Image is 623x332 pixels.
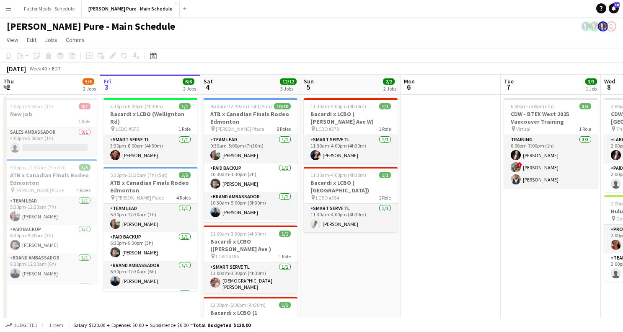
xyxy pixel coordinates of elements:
[277,126,291,132] span: 8 Roles
[316,195,339,201] span: LCBO #334
[3,127,97,156] app-card-role: Sales Ambassador0/14:00pm-5:00pm (1h)
[280,78,297,85] span: 12/12
[7,36,18,44] span: View
[503,82,514,92] span: 7
[179,172,191,178] span: 5/5
[178,126,191,132] span: 1 Role
[204,238,297,253] h3: Bacardi x LCBO ([PERSON_NAME] Ave )
[103,135,197,163] app-card-role: Smart Serve TL1/13:30pm-8:00pm (4h30m)[PERSON_NAME]
[102,82,111,92] span: 3
[204,110,297,125] h3: ATB x Canadian Finals Rodeo Edmonton
[3,225,97,253] app-card-role: Paid Backup1/16:30pm-9:30pm (3h)[PERSON_NAME]
[3,196,97,225] app-card-role: Team Lead1/15:30pm-12:30am (7h)[PERSON_NAME]
[310,103,366,109] span: 11:30am-4:00pm (4h30m)
[103,204,197,232] app-card-role: Team Lead1/15:30pm-12:30am (7h)[PERSON_NAME]
[304,110,398,125] h3: Bacardi x LCBO ( [PERSON_NAME] Ave W)
[3,253,97,282] app-card-role: Brand Ambassador1/16:30pm-12:30am (6h)[PERSON_NAME]
[3,159,97,283] app-job-card: 5:30pm-12:30am (7h) (Fri)5/5ATB x Canadian Finals Rodeo Edmonton [PERSON_NAME] Place4 RolesTeam L...
[614,2,620,8] span: 10
[103,98,197,163] div: 3:30pm-8:00pm (4h30m)1/1Bacardi x LCBO (Wellignton Rd) LCBO #5751 RoleSmart Serve TL1/13:30pm-8:0...
[403,82,415,92] span: 6
[379,126,391,132] span: 1 Role
[504,78,514,85] span: Tue
[504,110,598,125] h3: CDW - BTEX West 2025 Vancouver Training
[585,78,597,85] span: 3/3
[202,82,213,92] span: 4
[28,65,49,72] span: Week 40
[7,20,175,33] h1: [PERSON_NAME] Pure - Main Schedule
[10,164,66,171] span: 5:30pm-12:30am (7h) (Fri)
[41,34,61,45] a: Jobs
[3,110,97,118] h3: New job
[4,321,39,330] button: Budgeted
[2,82,14,92] span: 2
[603,82,615,92] span: 8
[204,78,213,85] span: Sat
[304,78,314,85] span: Sun
[302,82,314,92] span: 5
[13,322,38,328] span: Budgeted
[3,171,97,187] h3: ATB x Canadian Finals Rodeo Edmonton
[210,231,266,237] span: 11:00am-3:30pm (4h30m)
[589,21,600,31] app-user-avatar: Ashleigh Rains
[62,34,88,45] a: Comms
[581,21,591,31] app-user-avatar: Ashleigh Rains
[83,86,96,92] div: 2 Jobs
[103,78,111,85] span: Fri
[204,226,297,293] app-job-card: 11:00am-3:30pm (4h30m)1/1Bacardi x LCBO ([PERSON_NAME] Ave ) LCBO #1861 RoleSmart Serve TL1/111:0...
[27,36,36,44] span: Edit
[79,103,90,109] span: 0/1
[16,187,64,193] span: [PERSON_NAME] Place
[379,195,391,201] span: 1 Role
[52,65,61,72] div: EDT
[3,98,97,156] app-job-card: 4:00pm-5:00pm (1h)0/1New job1 RoleSales Ambassador0/14:00pm-5:00pm (1h)
[504,135,598,188] app-card-role: Training3/36:00pm-7:00pm (1h)[PERSON_NAME]![PERSON_NAME][PERSON_NAME]
[216,253,239,259] span: LCBO #186
[210,103,272,109] span: 9:30am-12:30am (15h) (Sun)
[504,98,598,188] app-job-card: 6:00pm-7:00pm (1h)3/3CDW - BTEX West 2025 Vancouver Training Virtual1 RoleTraining3/36:00pm-7:00p...
[304,204,398,232] app-card-role: Smart Serve TL1/111:30am-4:00pm (4h30m)[PERSON_NAME]
[82,0,180,17] button: [PERSON_NAME] Pure - Main Schedule
[279,231,291,237] span: 1/1
[103,261,197,289] app-card-role: Brand Ambassador1/16:30pm-12:30am (6h)[PERSON_NAME]
[383,86,396,92] div: 2 Jobs
[379,172,391,178] span: 1/1
[204,98,297,222] app-job-card: 9:30am-12:30am (15h) (Sun)10/10ATB x Canadian Finals Rodeo Edmonton [PERSON_NAME] Place8 RolesTea...
[3,78,14,85] span: Thu
[204,309,297,324] h3: Bacardi x LCBO (1 [GEOGRAPHIC_DATA] )
[304,179,398,194] h3: Bacardi x LCBO ( [GEOGRAPHIC_DATA])
[103,167,197,291] app-job-card: 5:30pm-12:30am (7h) (Sat)5/5ATB x Canadian Finals Rodeo Edmonton [PERSON_NAME] Place4 RolesTeam L...
[274,103,291,109] span: 10/10
[46,322,66,328] span: 1 item
[310,172,366,178] span: 11:30am-4:00pm (4h30m)
[183,86,196,92] div: 2 Jobs
[3,34,22,45] a: View
[210,302,266,308] span: 12:30pm-5:00pm (4h30m)
[204,192,297,220] app-card-role: Brand Ambassador1/110:30am-5:00pm (6h30m)[PERSON_NAME]
[404,78,415,85] span: Mon
[3,282,97,322] app-card-role: Brand Ambassador2/2
[17,0,82,17] button: Factor Meals - Schedule
[204,163,297,192] app-card-role: Paid Backup1/110:30am-1:30pm (3h)[PERSON_NAME]
[316,126,339,132] span: LCBO #279
[216,126,264,132] span: [PERSON_NAME] Place
[204,262,297,293] app-card-role: Smart Serve TL1/111:00am-3:30pm (4h30m)[DEMOGRAPHIC_DATA][PERSON_NAME]
[79,164,90,171] span: 5/5
[604,78,615,85] span: Wed
[304,98,398,163] div: 11:30am-4:00pm (4h30m)1/1Bacardi x LCBO ( [PERSON_NAME] Ave W) LCBO #2791 RoleSmart Serve TL1/111...
[110,172,168,178] span: 5:30pm-12:30am (7h) (Sat)
[598,21,608,31] app-user-avatar: Ashleigh Rains
[517,162,522,167] span: !
[304,167,398,232] app-job-card: 11:30am-4:00pm (4h30m)1/1Bacardi x LCBO ( [GEOGRAPHIC_DATA]) LCBO #3341 RoleSmart Serve TL1/111:3...
[279,302,291,308] span: 1/1
[116,126,139,132] span: LCBO #575
[10,103,53,109] span: 4:00pm-5:00pm (1h)
[103,232,197,261] app-card-role: Paid Backup1/16:30pm-9:30pm (3h)[PERSON_NAME]
[45,36,57,44] span: Jobs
